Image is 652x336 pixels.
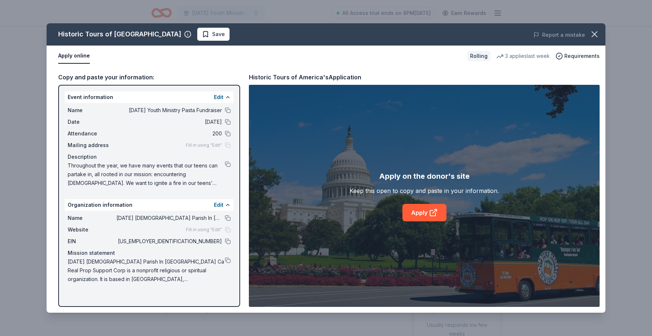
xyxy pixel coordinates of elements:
[68,141,116,150] span: Mailing address
[564,52,600,60] span: Requirements
[116,118,222,126] span: [DATE]
[68,161,225,187] span: Throughout the year, we have many events that our teens can partake in, all rooted in our mission...
[350,186,499,195] div: Keep this open to copy and paste in your information.
[496,52,550,60] div: 3 applies last week
[68,237,116,246] span: EIN
[379,170,470,182] div: Apply on the donor's site
[65,199,234,211] div: Organization information
[68,257,225,284] span: [DATE] [DEMOGRAPHIC_DATA] Parish In [GEOGRAPHIC_DATA] Ca Real Prop Support Corp is a nonprofit re...
[186,227,222,233] span: Fill in using "Edit"
[116,106,222,115] span: [DATE] Youth Ministry Pasta Fundraiser
[58,28,181,40] div: Historic Tours of [GEOGRAPHIC_DATA]
[58,48,90,64] button: Apply online
[68,106,116,115] span: Name
[68,153,231,161] div: Description
[212,30,225,39] span: Save
[214,93,223,102] button: Edit
[68,214,116,222] span: Name
[68,118,116,126] span: Date
[214,201,223,209] button: Edit
[116,237,222,246] span: [US_EMPLOYER_IDENTIFICATION_NUMBER]
[186,142,222,148] span: Fill in using "Edit"
[58,72,240,82] div: Copy and paste your information:
[556,52,600,60] button: Requirements
[68,249,231,257] div: Mission statement
[197,28,230,41] button: Save
[68,225,116,234] span: Website
[533,31,585,39] button: Report a mistake
[65,91,234,103] div: Event information
[68,129,116,138] span: Attendance
[467,51,490,61] div: Rolling
[116,214,222,222] span: [DATE] [DEMOGRAPHIC_DATA] Parish In [GEOGRAPHIC_DATA] Ca Real Prop Support Corp
[402,204,446,221] a: Apply
[249,72,361,82] div: Historic Tours of America's Application
[116,129,222,138] span: 200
